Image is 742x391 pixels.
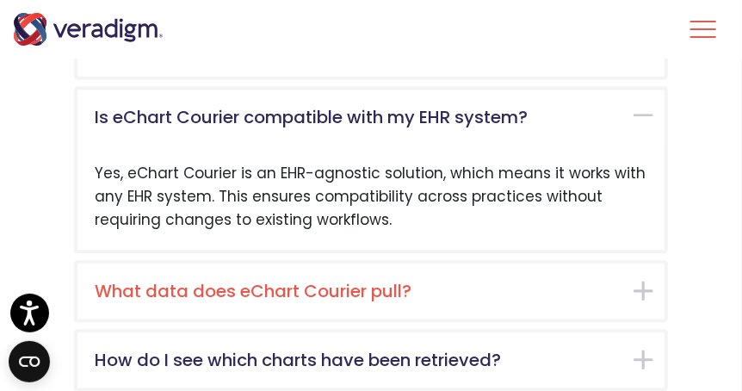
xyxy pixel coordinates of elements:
[656,305,721,370] iframe: Drift Chat Widget
[77,145,665,250] div: Yes, eChart Courier is an EHR-agnostic solution, which means it works with any EHR system. This e...
[690,7,716,52] button: Toggle Navigation Menu
[13,13,164,46] img: Veradigm logo
[95,107,621,127] h5: Is eChart Courier compatible with my EHR system?
[95,281,621,301] h5: What data does eChart Courier pull?
[95,350,621,370] h5: How do I see which charts have been retrieved?
[9,341,50,382] button: Open CMP widget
